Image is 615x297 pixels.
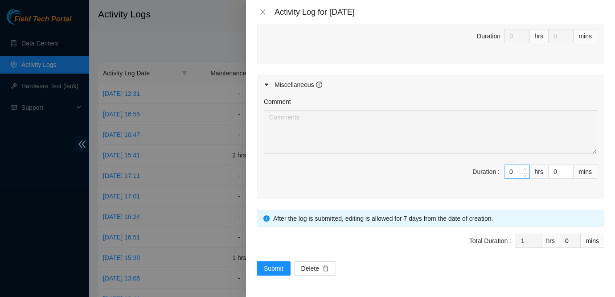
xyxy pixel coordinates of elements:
span: delete [323,265,329,272]
span: close [259,8,266,16]
span: down [522,173,528,178]
span: Increase Value [520,165,529,173]
div: After the log is submitted, editing is allowed for 7 days from the date of creation. [273,214,598,223]
span: up [522,167,528,172]
button: Submit [257,261,291,276]
div: Miscellaneous [275,80,322,90]
div: hrs [541,234,560,248]
div: hrs [530,165,549,179]
div: Duration [477,31,500,41]
button: Deletedelete [294,261,336,276]
button: Close [257,8,269,16]
div: mins [581,234,604,248]
span: info-circle [316,82,322,88]
textarea: Comment [264,110,597,154]
div: Miscellaneous info-circle [257,74,604,95]
div: Duration : [472,167,500,177]
span: Decrease Value [520,173,529,178]
div: mins [574,165,597,179]
span: Submit [264,264,283,273]
div: hrs [530,29,549,43]
span: info-circle [263,215,270,222]
div: mins [574,29,597,43]
span: Delete [301,264,319,273]
div: Total Duration : [469,236,511,246]
label: Comment [264,97,291,107]
span: caret-right [264,82,269,87]
div: Activity Log for [DATE] [275,7,604,17]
